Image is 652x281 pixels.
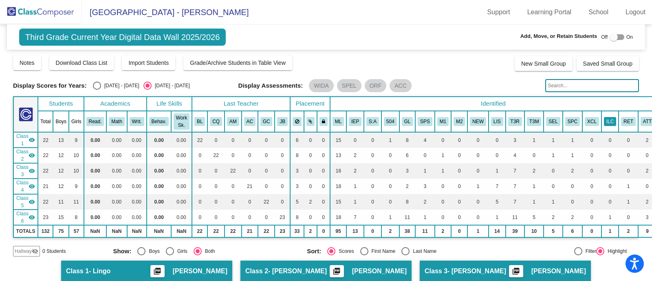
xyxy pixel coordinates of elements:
[509,265,523,277] button: Print Students Details
[467,148,489,163] td: 0
[489,194,506,210] td: 5
[489,179,506,194] td: 7
[317,148,330,163] td: 0
[29,137,35,143] mat-icon: visibility
[207,132,225,148] td: 0
[381,132,399,148] td: 1
[171,132,192,148] td: 0.00
[127,132,147,148] td: 0.00
[242,111,258,132] th: Amy Campagnone
[415,132,435,148] td: 4
[16,179,29,194] span: Class 4
[192,194,207,210] td: 0
[16,133,29,147] span: Class 1
[207,111,225,132] th: Camryn Quirk
[527,117,542,126] button: T3M
[29,168,35,174] mat-icon: visibility
[38,148,53,163] td: 22
[149,117,169,126] button: Behav.
[346,179,364,194] td: 1
[330,111,346,132] th: Multilingual Learner
[619,111,638,132] th: Retained at some point, or was placed back at time of enrollment
[275,194,290,210] td: 0
[152,82,190,89] div: [DATE] - [DATE]
[384,117,397,126] button: 504
[258,148,275,163] td: 0
[258,132,275,148] td: 0
[101,82,139,89] div: [DATE] - [DATE]
[563,111,582,132] th: Receives speech services
[583,60,632,67] span: Saved Small Group
[84,194,107,210] td: 0.00
[56,60,108,66] span: Download Class List
[53,163,69,179] td: 12
[127,194,147,210] td: 0.00
[290,194,304,210] td: 5
[304,194,317,210] td: 2
[399,163,416,179] td: 3
[381,194,399,210] td: 0
[277,117,288,126] button: JB
[364,132,381,148] td: 0
[29,199,35,205] mat-icon: visibility
[242,132,258,148] td: 0
[332,267,341,279] mat-icon: picture_as_pdf
[127,210,147,225] td: 0.00
[69,210,84,225] td: 8
[546,117,560,126] button: SEL
[225,148,242,163] td: 0
[207,163,225,179] td: 0
[582,148,601,163] td: 0
[258,111,275,132] th: Georgia Calloway
[290,111,304,132] th: Keep away students
[619,163,638,179] td: 0
[147,132,171,148] td: 0.00
[290,148,304,163] td: 8
[489,111,506,132] th: Student has limited or interrupted schooling - former newcomer
[521,60,566,67] span: New Small Group
[317,163,330,179] td: 0
[53,148,69,163] td: 12
[304,179,317,194] td: 0
[435,111,451,132] th: ML - Monitor Year 1
[435,194,451,210] td: 0
[565,117,580,126] button: SPC
[84,148,107,163] td: 0.00
[330,148,346,163] td: 13
[192,179,207,194] td: 0
[53,179,69,194] td: 12
[227,117,239,126] button: AM
[304,148,317,163] td: 0
[304,132,317,148] td: 0
[399,148,416,163] td: 6
[260,117,273,126] button: GC
[454,117,465,126] button: M2
[128,60,169,66] span: Import Students
[171,194,192,210] td: 0.00
[69,163,84,179] td: 10
[601,163,619,179] td: 0
[346,163,364,179] td: 2
[29,183,35,190] mat-icon: visibility
[415,111,435,132] th: SPST
[582,132,601,148] td: 0
[84,210,107,225] td: 0.00
[53,210,69,225] td: 15
[451,132,467,148] td: 0
[601,132,619,148] td: 0
[290,163,304,179] td: 3
[582,111,601,132] th: ExCel
[619,132,638,148] td: 0
[207,179,225,194] td: 0
[511,267,521,279] mat-icon: picture_as_pdf
[402,117,413,126] button: GL
[437,117,449,126] button: M1
[506,179,524,194] td: 7
[451,163,467,179] td: 0
[451,194,467,210] td: 0
[506,148,524,163] td: 4
[122,55,175,70] button: Import Students
[309,79,334,92] mat-chip: WIDA
[364,163,381,179] td: 0
[16,148,29,163] span: Class 2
